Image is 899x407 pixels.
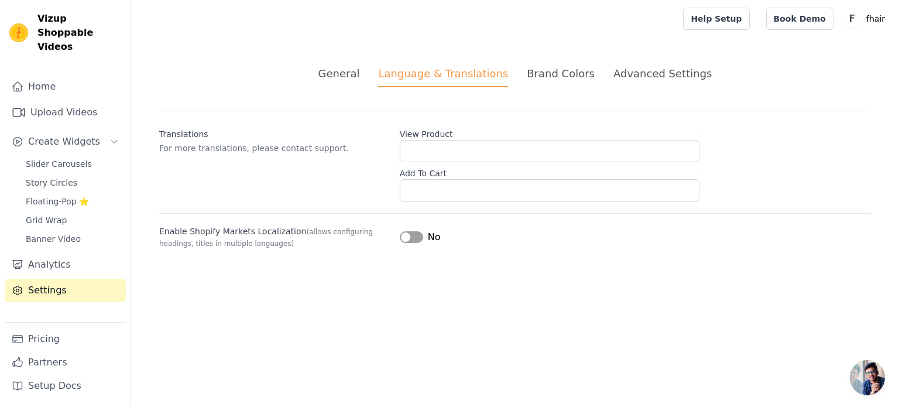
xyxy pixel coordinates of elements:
[843,8,890,29] button: F fhair
[19,156,126,172] a: Slider Carousels
[613,66,712,81] div: Advanced Settings
[19,175,126,191] a: Story Circles
[5,75,126,98] a: Home
[378,66,508,87] div: Language & Translations
[527,66,595,81] div: Brand Colors
[26,196,89,207] span: Floating-Pop ⭐
[850,360,885,395] div: Open chat
[400,124,699,140] label: View Product
[428,230,441,244] span: No
[318,66,360,81] div: General
[26,214,67,226] span: Grid Wrap
[159,225,390,249] label: Enable Shopify Markets Localization
[766,8,833,30] a: Book Demo
[862,8,890,29] p: fhair
[5,130,126,153] button: Create Widgets
[849,13,855,25] text: F
[5,279,126,302] a: Settings
[26,177,77,189] span: Story Circles
[159,142,390,154] p: For more translations, please contact support.
[5,374,126,398] a: Setup Docs
[400,230,441,244] button: No
[19,231,126,247] a: Banner Video
[19,193,126,210] a: Floating-Pop ⭐
[5,327,126,351] a: Pricing
[19,212,126,228] a: Grid Wrap
[683,8,749,30] a: Help Setup
[5,253,126,276] a: Analytics
[26,233,81,245] span: Banner Video
[400,163,699,179] label: Add To Cart
[9,23,28,42] img: Vizup
[26,158,92,170] span: Slider Carousels
[159,124,390,140] div: Translations
[37,12,121,54] span: Vizup Shoppable Videos
[5,101,126,124] a: Upload Videos
[28,135,100,149] span: Create Widgets
[5,351,126,374] a: Partners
